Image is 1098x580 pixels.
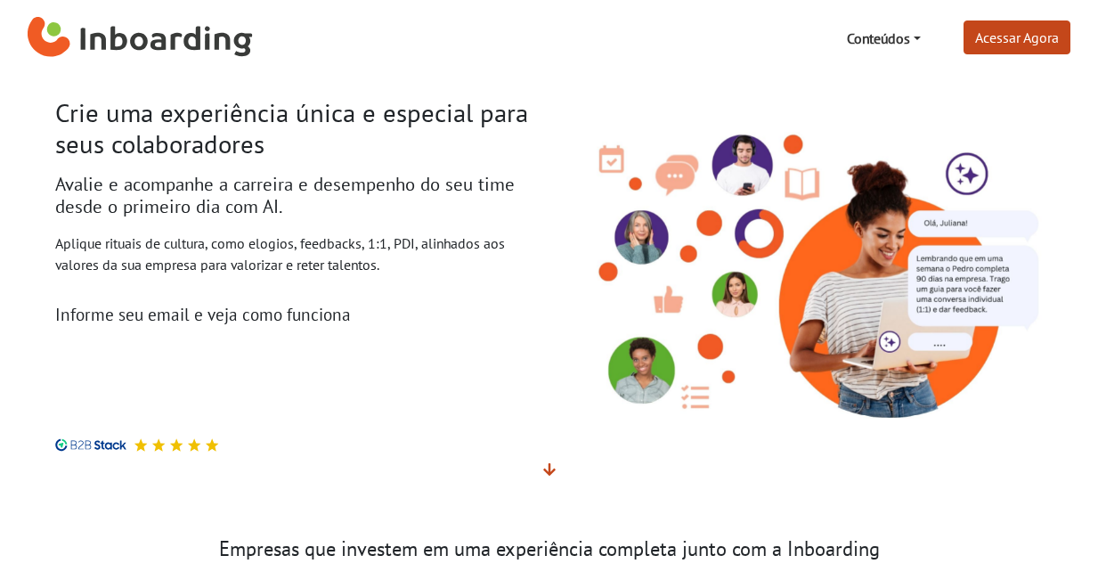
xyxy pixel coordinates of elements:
[151,438,166,452] img: Avaliação 5 estrelas no B2B Stack
[187,438,201,452] img: Avaliação 5 estrelas no B2B Stack
[28,7,253,69] a: Inboarding Home Page
[28,12,253,65] img: Inboarding Home
[964,20,1070,54] a: Acessar Agora
[55,331,493,417] iframe: Form 0
[840,20,928,56] a: Conteúdos
[55,304,536,324] h3: Informe seu email e veja como funciona
[126,438,219,452] div: Avaliação 5 estrelas no B2B Stack
[205,438,219,452] img: Avaliação 5 estrelas no B2B Stack
[543,461,556,478] span: Veja mais detalhes abaixo
[55,438,126,452] img: B2B Stack logo
[55,233,536,275] p: Aplique rituais de cultura, como elogios, feedbacks, 1:1, PDI, alinhados aos valores da sua empre...
[55,98,536,159] h1: Crie uma experiência única e especial para seus colaboradores
[169,438,183,452] img: Avaliação 5 estrelas no B2B Stack
[55,537,1044,561] h3: Empresas que investem em uma experiência completa junto com a Inboarding
[134,438,148,452] img: Avaliação 5 estrelas no B2B Stack
[55,174,536,218] h2: Avalie e acompanhe a carreira e desempenho do seu time desde o primeiro dia com AI.
[563,102,1044,426] img: Inboarding - Rutuais de Cultura com Inteligência Ariticial. Feedback, conversas 1:1, PDI.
